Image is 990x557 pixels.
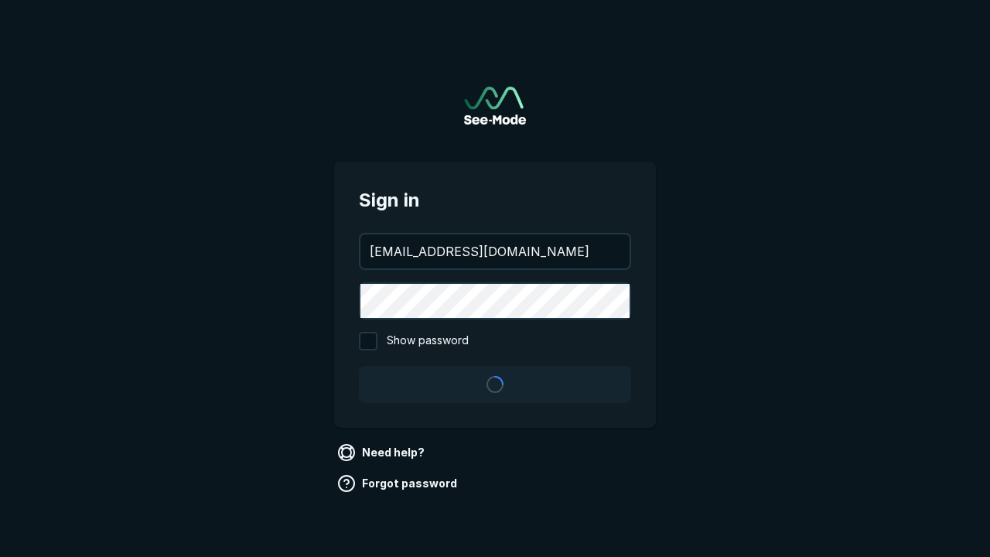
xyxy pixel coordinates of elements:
a: Forgot password [334,471,463,496]
a: Need help? [334,440,431,465]
a: Go to sign in [464,87,526,125]
img: See-Mode Logo [464,87,526,125]
input: your@email.com [360,234,630,268]
span: Sign in [359,186,631,214]
span: Show password [387,332,469,350]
